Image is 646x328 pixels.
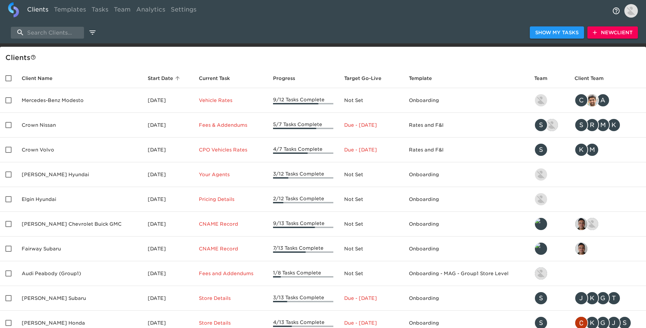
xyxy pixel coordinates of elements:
[199,74,230,82] span: This is the next Task in this Hub that should be completed
[624,4,638,18] img: Profile
[142,162,193,187] td: [DATE]
[344,74,381,82] span: Calculated based on the start date and the duration of all Tasks contained in this Hub.
[535,94,547,106] img: kevin.lo@roadster.com
[142,113,193,138] td: [DATE]
[585,291,599,305] div: K
[16,286,142,311] td: [PERSON_NAME] Subaru
[142,237,193,261] td: [DATE]
[199,146,262,153] p: CPO Vehicles Rates
[339,237,403,261] td: Not Set
[534,74,556,82] span: Team
[11,27,84,39] input: search
[534,291,563,305] div: savannah@roadster.com
[534,94,563,107] div: kevin.lo@roadster.com
[535,243,547,255] img: leland@roadster.com
[535,28,579,37] span: Show My Tasks
[199,320,262,326] p: Store Details
[534,118,548,132] div: S
[575,118,641,132] div: sparent@crowncars.com, rrobins@crowncars.com, mcooley@crowncars.com, kwilson@crowncars.com
[535,168,547,181] img: kevin.lo@roadster.com
[596,94,610,107] div: A
[51,2,89,19] a: Templates
[268,212,338,237] td: 9/13 Tasks Complete
[546,119,558,131] img: austin@roadster.com
[339,261,403,286] td: Not Set
[403,162,529,187] td: Onboarding
[89,2,111,19] a: Tasks
[142,212,193,237] td: [DATE]
[133,2,168,19] a: Analytics
[575,74,612,82] span: Client Team
[575,143,641,157] div: kwilson@crowncars.com, mcooley@crowncars.com
[403,113,529,138] td: Rates and F&I
[534,143,548,157] div: S
[403,187,529,212] td: Onboarding
[339,187,403,212] td: Not Set
[575,243,587,255] img: sai@simplemnt.com
[534,192,563,206] div: kevin.lo@roadster.com
[16,261,142,286] td: Audi Peabody (Group1)
[111,2,133,19] a: Team
[268,261,338,286] td: 1/8 Tasks Complete
[339,88,403,113] td: Not Set
[344,146,398,153] p: Due - [DATE]
[142,187,193,212] td: [DATE]
[199,295,262,302] p: Store Details
[534,242,563,255] div: leland@roadster.com
[87,27,98,38] button: edit
[585,118,599,132] div: R
[575,94,641,107] div: clayton.mandel@roadster.com, sandeep@simplemnt.com, angelique.nurse@roadster.com
[16,212,142,237] td: [PERSON_NAME] Chevrolet Buick GMC
[148,74,182,82] span: Start Date
[268,286,338,311] td: 3/13 Tasks Complete
[8,2,19,17] img: logo
[142,138,193,162] td: [DATE]
[593,28,632,37] span: New Client
[199,221,262,227] p: CNAME Record
[16,113,142,138] td: Crown Nissan
[575,143,588,157] div: K
[575,218,587,230] img: sai@simplemnt.com
[344,295,398,302] p: Due - [DATE]
[534,217,563,231] div: leland@roadster.com
[268,113,338,138] td: 5/7 Tasks Complete
[575,94,588,107] div: C
[586,218,598,230] img: nikko.foster@roadster.com
[575,242,641,255] div: sai@simplemnt.com
[344,122,398,128] p: Due - [DATE]
[535,218,547,230] img: leland@roadster.com
[199,74,239,82] span: Current Task
[534,143,563,157] div: savannah@roadster.com
[403,212,529,237] td: Onboarding
[403,261,529,286] td: Onboarding - MAG - Group1 Store Level
[22,74,61,82] span: Client Name
[530,26,584,39] button: Show My Tasks
[199,245,262,252] p: CNAME Record
[534,118,563,132] div: savannah@roadster.com, austin@roadster.com
[587,26,638,39] button: NewClient
[409,74,441,82] span: Template
[534,291,548,305] div: S
[30,55,36,60] svg: This is a list of all of your clients and clients shared with you
[585,143,599,157] div: M
[273,74,304,82] span: Progress
[268,187,338,212] td: 2/12 Tasks Complete
[607,291,621,305] div: T
[268,162,338,187] td: 3/12 Tasks Complete
[142,261,193,286] td: [DATE]
[596,291,610,305] div: G
[534,267,563,280] div: nikko.foster@roadster.com
[16,162,142,187] td: [PERSON_NAME] Hyundai
[344,74,390,82] span: Target Go-Live
[199,171,262,178] p: Your Agents
[608,3,624,19] button: notifications
[339,212,403,237] td: Not Set
[168,2,199,19] a: Settings
[199,196,262,203] p: Pricing Details
[142,286,193,311] td: [DATE]
[535,193,547,205] img: kevin.lo@roadster.com
[575,217,641,231] div: sai@simplemnt.com, nikko.foster@roadster.com
[5,52,643,63] div: Client s
[16,88,142,113] td: Mercedes-Benz Modesto
[534,168,563,181] div: kevin.lo@roadster.com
